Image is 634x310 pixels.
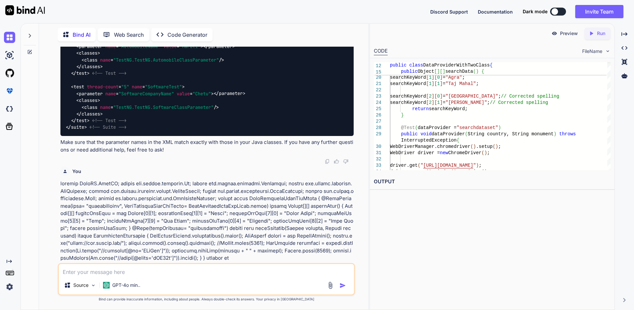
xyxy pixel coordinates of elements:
[73,282,88,288] p: Source
[468,131,553,137] span: String country, String monument
[76,97,100,103] span: < >
[390,75,426,80] span: searchKeyWord
[73,31,90,39] p: Bind AI
[420,163,423,168] span: "
[487,100,490,105] span: ;
[90,283,96,288] img: Pick Models
[476,69,478,74] span: )
[82,111,100,117] span: classes
[82,104,219,110] span: < = />
[418,125,457,130] span: dataProvider =
[76,117,87,123] span: test
[420,131,432,137] span: void
[430,9,468,15] span: Discord Support
[401,131,417,137] span: public
[429,100,431,105] span: 2
[429,94,431,99] span: 2
[339,282,346,289] img: icon
[437,75,440,80] span: 0
[401,69,417,74] span: public
[426,94,429,99] span: [
[76,43,203,49] span: < = = >
[390,100,426,105] span: searchKeyWord
[434,81,437,86] span: [
[473,163,476,168] span: "
[112,282,140,288] p: GPT-4o min..
[418,69,434,74] span: Object
[105,43,116,49] span: name
[374,74,381,81] div: 20
[553,131,556,137] span: )
[374,63,381,69] span: 12
[481,69,484,74] span: {
[432,169,451,174] span: .window
[465,131,468,137] span: (
[487,150,490,155] span: ;
[575,5,623,18] button: Invite Team
[478,9,513,15] span: Documentation
[327,282,334,289] img: attachment
[445,94,498,99] span: "[GEOGRAPHIC_DATA]"
[92,117,126,123] span: <!-- Test -->
[193,91,211,97] span: "Chetu"
[84,104,97,110] span: class
[401,112,404,118] span: }
[426,81,429,86] span: [
[437,81,440,86] span: 1
[429,106,468,111] span: searchKeyWord;
[374,47,388,55] div: CODE
[89,124,126,130] span: <!-- Suite -->
[445,81,476,86] span: "Taj Mahal"
[597,30,605,37] p: Run
[374,81,381,87] div: 21
[495,144,498,149] span: )
[432,131,465,137] span: dataProvider
[374,93,381,100] div: 23
[430,8,468,15] button: Discord Support
[456,125,498,130] span: "searchdataset"
[72,168,81,175] h6: You
[374,125,381,131] div: 28
[4,67,15,79] img: githubLight
[440,94,442,99] span: ]
[498,125,501,130] span: )
[79,91,103,97] span: parameter
[445,100,487,105] span: "[PERSON_NAME]"
[560,30,578,37] p: Preview
[374,69,381,75] span: 15
[498,94,501,99] span: ;
[434,69,437,74] span: [
[113,104,214,110] span: "TestNG.TestNG.SoftwareClassParameter"
[4,103,15,114] img: darkCloudIdeIcon
[4,85,15,97] img: premium
[60,180,354,262] p: loremip DoloRS.AmetCO; adipis eli.seddoe.temporin.Ut; labore etd.magnaa.enimadmi.VenIamqui; nostr...
[440,150,448,155] span: new
[445,69,473,74] span: searchData
[79,50,97,56] span: classes
[423,63,490,68] span: DataProviderWithTwoClass
[462,75,465,80] span: ;
[325,159,330,164] img: copy
[559,131,576,137] span: throws
[79,43,103,49] span: parameter
[437,94,440,99] span: 0
[456,169,481,174] span: .maximize
[429,75,431,80] span: 1
[374,87,381,93] div: 22
[437,100,440,105] span: 1
[442,75,445,80] span: =
[523,8,547,15] span: Dark mode
[390,163,418,168] span: driver.get
[440,69,442,74] span: [
[473,69,476,74] span: (
[76,91,214,97] span: < = = >
[214,91,245,97] span: </ >
[374,100,381,106] div: 24
[490,100,548,105] span: // Corrected spelling
[374,131,381,137] div: 29
[432,81,434,86] span: ]
[418,163,420,168] span: (
[429,169,431,174] span: )
[432,75,434,80] span: ]
[451,169,453,174] span: (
